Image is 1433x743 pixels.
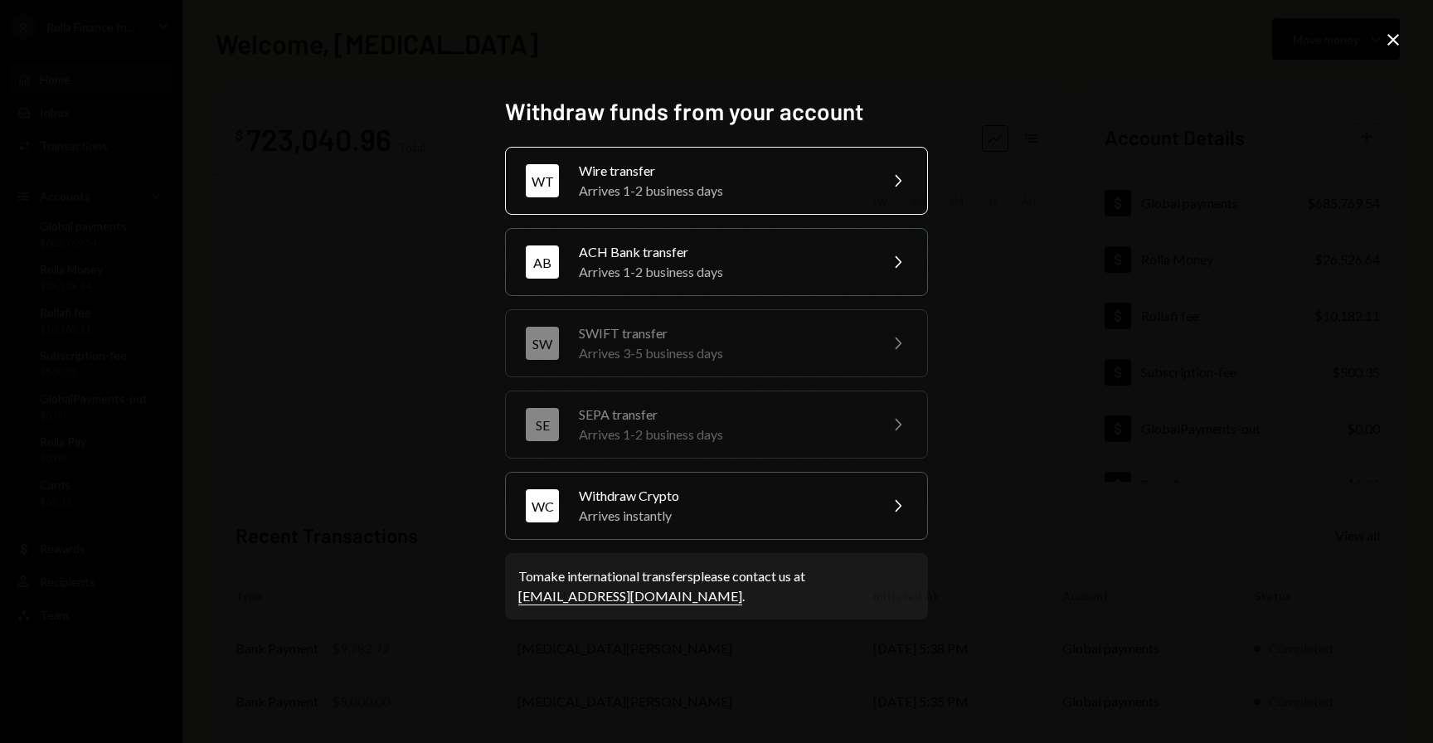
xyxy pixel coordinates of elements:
[579,506,867,526] div: Arrives instantly
[579,242,867,262] div: ACH Bank transfer
[579,405,867,425] div: SEPA transfer
[526,164,559,197] div: WT
[518,566,915,606] div: To make international transfers please contact us at .
[579,181,867,201] div: Arrives 1-2 business days
[526,245,559,279] div: AB
[526,489,559,522] div: WC
[505,228,928,296] button: ABACH Bank transferArrives 1-2 business days
[526,327,559,360] div: SW
[505,147,928,215] button: WTWire transferArrives 1-2 business days
[505,391,928,459] button: SESEPA transferArrives 1-2 business days
[579,486,867,506] div: Withdraw Crypto
[579,161,867,181] div: Wire transfer
[505,95,928,128] h2: Withdraw funds from your account
[505,309,928,377] button: SWSWIFT transferArrives 3-5 business days
[579,343,867,363] div: Arrives 3-5 business days
[579,262,867,282] div: Arrives 1-2 business days
[526,408,559,441] div: SE
[579,425,867,444] div: Arrives 1-2 business days
[518,588,742,605] a: [EMAIL_ADDRESS][DOMAIN_NAME]
[505,472,928,540] button: WCWithdraw CryptoArrives instantly
[579,323,867,343] div: SWIFT transfer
